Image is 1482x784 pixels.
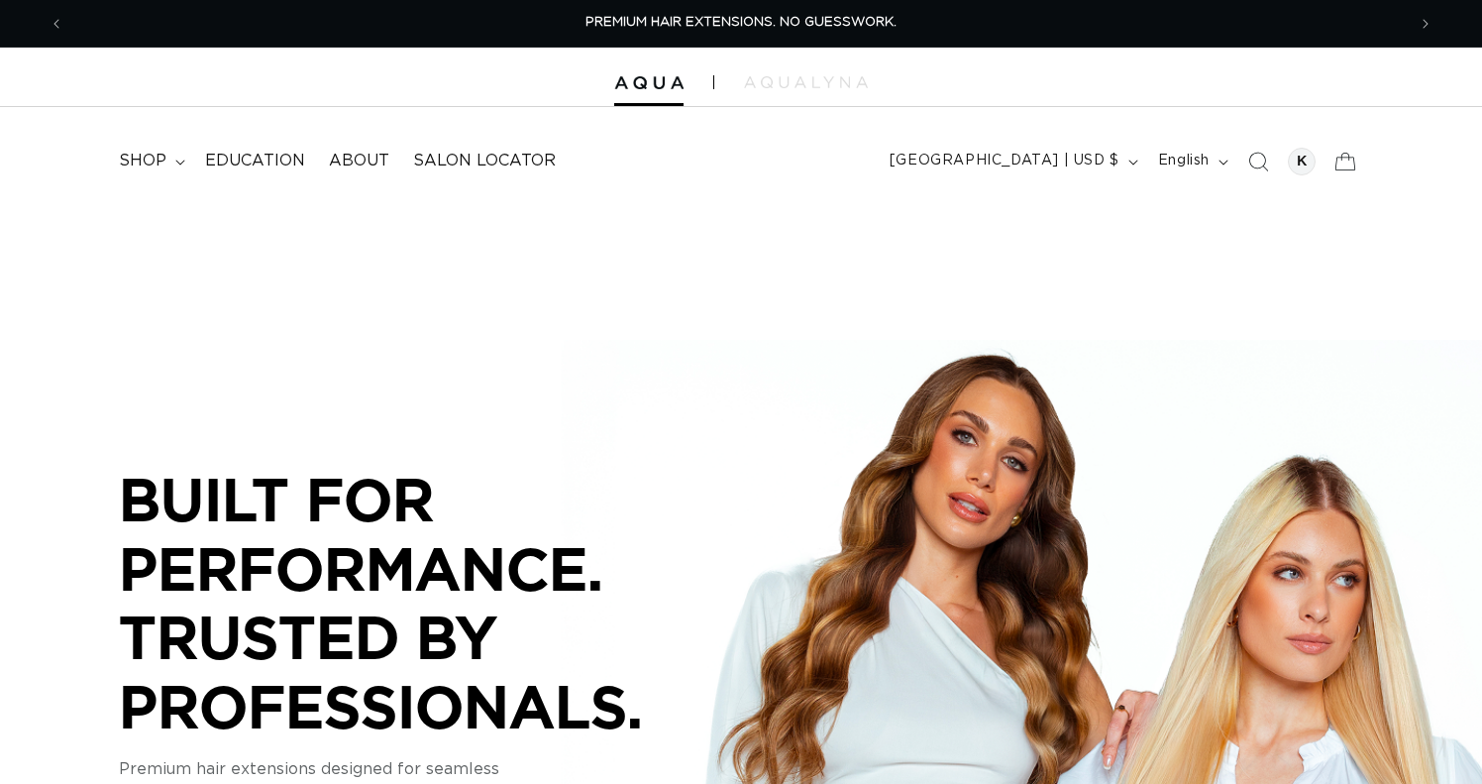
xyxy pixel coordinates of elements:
[317,139,401,183] a: About
[193,139,317,183] a: Education
[1158,151,1210,171] span: English
[890,151,1119,171] span: [GEOGRAPHIC_DATA] | USD $
[878,143,1146,180] button: [GEOGRAPHIC_DATA] | USD $
[585,16,897,29] span: PREMIUM HAIR EXTENSIONS. NO GUESSWORK.
[401,139,568,183] a: Salon Locator
[205,151,305,171] span: Education
[107,139,193,183] summary: shop
[413,151,556,171] span: Salon Locator
[119,151,166,171] span: shop
[1146,143,1236,180] button: English
[1236,140,1280,183] summary: Search
[744,76,868,88] img: aqualyna.com
[119,465,713,740] p: BUILT FOR PERFORMANCE. TRUSTED BY PROFESSIONALS.
[35,5,78,43] button: Previous announcement
[1404,5,1447,43] button: Next announcement
[329,151,389,171] span: About
[614,76,684,90] img: Aqua Hair Extensions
